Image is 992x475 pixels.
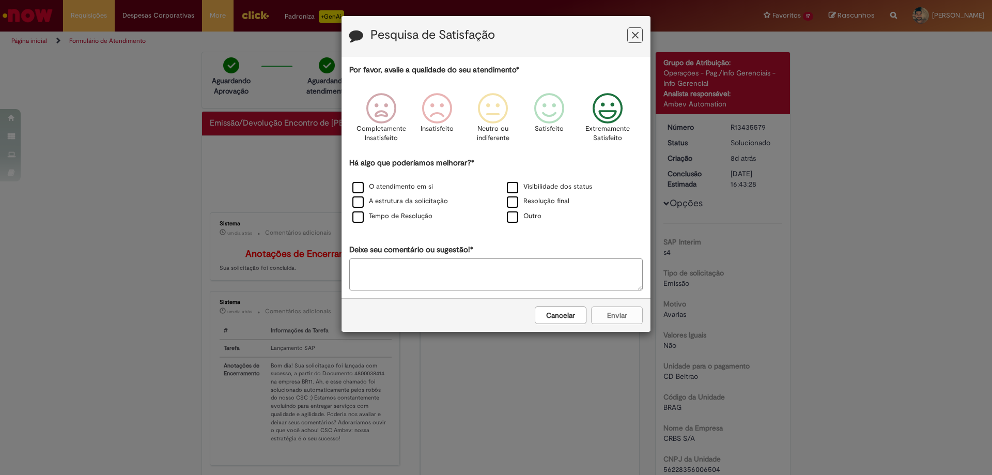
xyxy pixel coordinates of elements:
label: Pesquisa de Satisfação [370,28,495,42]
div: Neutro ou indiferente [467,85,519,156]
label: Tempo de Resolução [352,211,432,221]
div: Satisfeito [522,85,575,156]
label: A estrutura da solicitação [352,196,448,206]
div: Completamente Insatisfeito [355,85,408,156]
p: Completamente Insatisfeito [357,124,406,143]
p: Extremamente Satisfeito [585,124,630,143]
p: Neutro ou indiferente [474,124,512,143]
p: Satisfeito [535,124,564,134]
label: Resolução final [507,196,569,206]
label: O atendimento em si [352,182,433,192]
div: Insatisfeito [411,85,463,156]
label: Deixe seu comentário ou sugestão!* [349,244,473,255]
label: Visibilidade dos status [507,182,592,192]
button: Cancelar [535,307,586,324]
label: Por favor, avalie a qualidade do seu atendimento* [349,65,519,75]
p: Insatisfeito [421,124,454,134]
div: Há algo que poderíamos melhorar?* [349,158,643,224]
div: Extremamente Satisfeito [579,85,638,156]
label: Outro [507,211,541,221]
